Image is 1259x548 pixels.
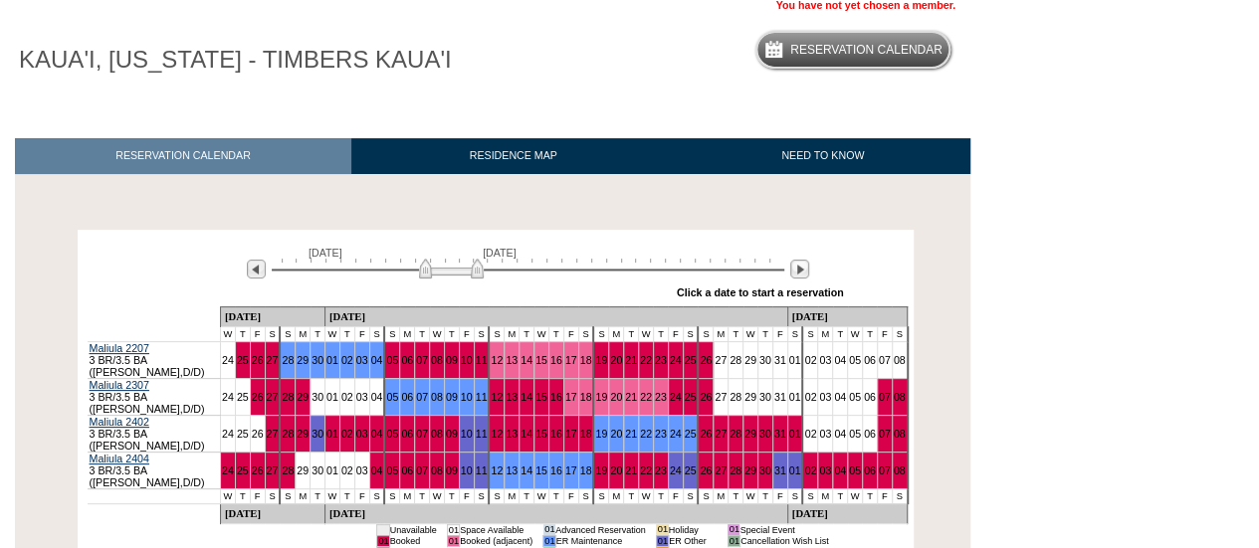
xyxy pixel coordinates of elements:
a: 02 [341,391,353,403]
a: 12 [491,354,503,366]
a: 21 [625,354,637,366]
a: 26 [700,354,712,366]
span: [DATE] [483,247,517,259]
a: 13 [506,354,518,366]
a: 04 [834,354,846,366]
a: 24 [670,354,682,366]
td: M [400,326,415,341]
a: 14 [521,464,532,476]
a: 04 [834,428,846,440]
a: 17 [565,464,577,476]
a: 11 [476,354,488,366]
a: 10 [461,464,473,476]
a: 01 [789,354,801,366]
td: T [862,326,877,341]
a: 06 [401,464,413,476]
td: 3 BR/3.5 BA ([PERSON_NAME],D/D) [88,452,221,488]
td: W [430,326,445,341]
a: 21 [625,464,637,476]
a: 12 [491,464,503,476]
a: 08 [894,428,906,440]
td: 3 BR/3.5 BA ([PERSON_NAME],D/D) [88,378,221,415]
a: 26 [252,464,264,476]
a: 13 [506,428,518,440]
a: 26 [700,391,712,403]
a: 01 [326,391,338,403]
a: 24 [222,428,234,440]
a: 09 [446,464,458,476]
td: T [415,326,430,341]
td: T [444,326,459,341]
a: 26 [252,428,264,440]
a: 01 [789,391,801,403]
a: 20 [610,464,622,476]
a: 05 [386,391,398,403]
a: 23 [655,464,667,476]
a: 01 [789,428,801,440]
a: 06 [401,354,413,366]
a: 16 [550,354,562,366]
td: T [729,488,743,503]
a: 07 [416,428,428,440]
td: S [265,488,280,503]
td: S [369,326,384,341]
a: 07 [416,464,428,476]
a: RESIDENCE MAP [351,138,676,173]
td: S [578,488,593,503]
td: T [339,326,354,341]
td: W [848,326,863,341]
td: T [548,488,563,503]
a: 21 [625,428,637,440]
td: T [862,488,877,503]
td: S [474,326,489,341]
td: S [384,488,399,503]
a: 05 [386,354,398,366]
a: NEED TO KNOW [675,138,970,173]
td: T [339,488,354,503]
a: 09 [446,391,458,403]
a: 29 [297,428,309,440]
td: 3 BR/3.5 BA ([PERSON_NAME],D/D) [88,415,221,452]
td: [DATE] [220,503,324,523]
td: S [787,488,802,503]
a: Maliula 2207 [90,342,149,354]
td: M [296,488,311,503]
td: T [757,488,772,503]
td: S [474,488,489,503]
a: 24 [222,391,234,403]
td: F [563,488,578,503]
td: [DATE] [220,306,324,326]
a: 10 [461,354,473,366]
a: 08 [431,428,443,440]
td: W [220,326,235,341]
a: 06 [864,428,876,440]
a: 29 [297,354,309,366]
a: 27 [715,464,727,476]
td: F [354,488,369,503]
td: M [609,488,624,503]
a: 28 [730,428,741,440]
a: 28 [730,464,741,476]
a: 15 [535,428,547,440]
a: 01 [326,428,338,440]
a: 07 [879,354,891,366]
img: Previous [247,260,266,278]
a: 28 [730,354,741,366]
a: 31 [774,354,786,366]
a: 22 [640,391,652,403]
a: 27 [715,391,727,403]
a: 10 [461,391,473,403]
a: 20 [610,391,622,403]
td: T [548,326,563,341]
a: 04 [371,464,383,476]
td: [DATE] [324,306,787,326]
a: 26 [252,391,264,403]
td: F [563,326,578,341]
a: 02 [341,464,353,476]
a: 15 [535,391,547,403]
a: 11 [476,391,488,403]
a: 20 [610,354,622,366]
td: T [444,488,459,503]
a: 05 [386,428,398,440]
a: 30 [759,464,771,476]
